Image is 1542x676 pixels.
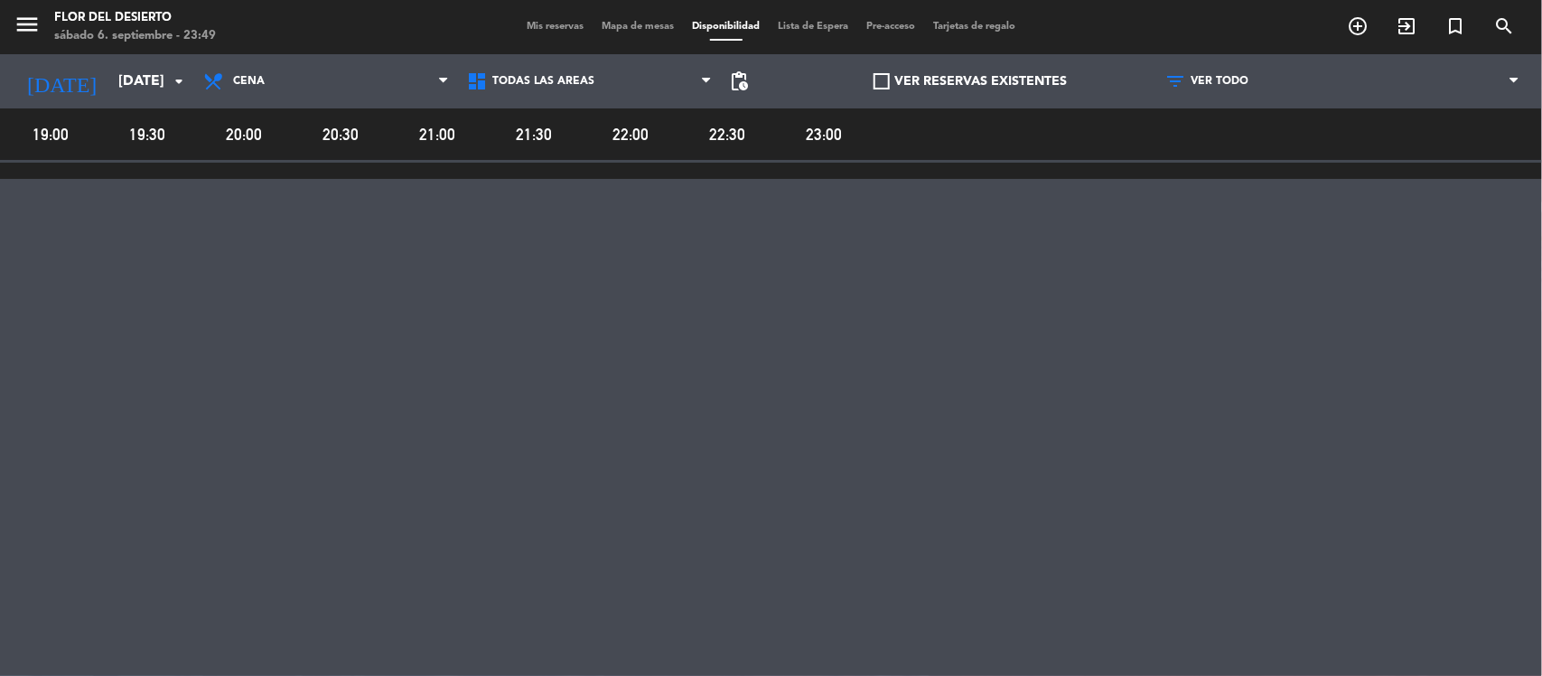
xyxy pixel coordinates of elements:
span: Mis reservas [518,22,593,32]
span: pending_actions [729,70,751,92]
i: exit_to_app [1396,15,1417,37]
span: Mapa de mesas [593,22,683,32]
span: 20:30 [295,121,387,147]
span: VER TODO [1191,75,1248,88]
span: Todas las áreas [492,75,594,88]
span: 19:00 [5,121,97,147]
span: Lista de Espera [769,22,857,32]
span: Pre-acceso [857,22,924,32]
span: 21:30 [489,121,580,147]
i: arrow_drop_down [168,70,190,92]
i: add_circle_outline [1347,15,1369,37]
span: Tarjetas de regalo [924,22,1024,32]
div: FLOR DEL DESIERTO [54,9,216,27]
span: 21:00 [392,121,483,147]
i: search [1493,15,1515,37]
span: 22:30 [682,121,773,147]
span: 19:30 [102,121,193,147]
span: 22:00 [585,121,677,147]
div: sábado 6. septiembre - 23:49 [54,27,216,45]
span: Cena [233,75,265,88]
span: Disponibilidad [683,22,769,32]
span: 23:00 [779,121,870,147]
i: turned_in_not [1444,15,1466,37]
label: VER RESERVAS EXISTENTES [874,71,1067,92]
button: menu [14,11,41,44]
span: 20:00 [199,121,290,147]
i: menu [14,11,41,38]
i: [DATE] [14,61,109,101]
